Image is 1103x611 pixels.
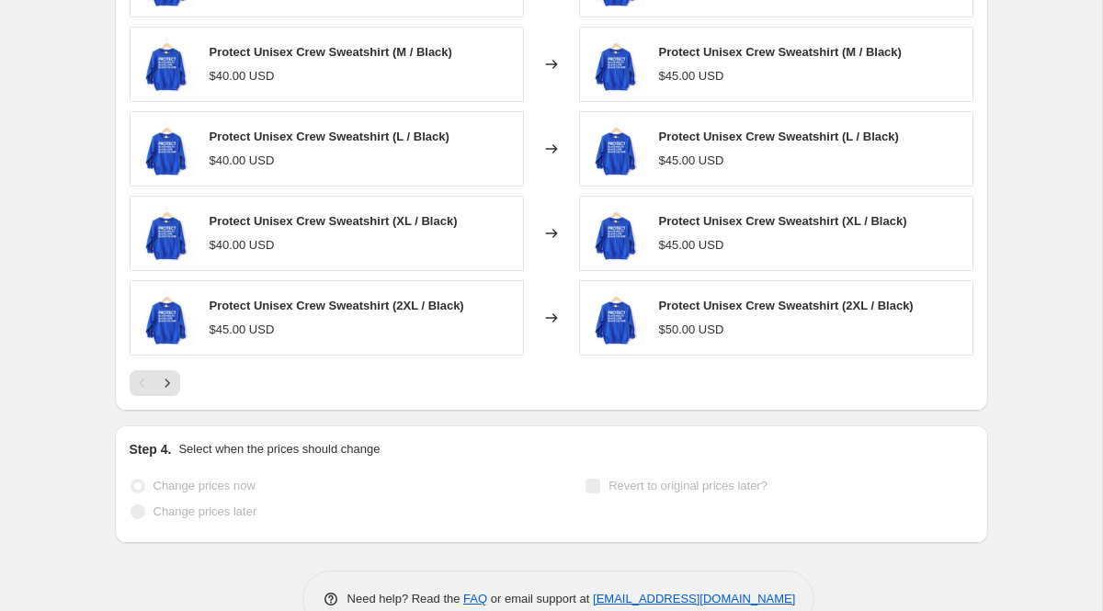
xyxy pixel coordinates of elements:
[154,504,257,518] span: Change prices later
[210,322,275,336] span: $45.00 USD
[130,440,172,458] h2: Step 4.
[487,592,593,605] span: or email support at
[178,440,380,458] p: Select when the prices should change
[154,479,256,492] span: Change prices now
[210,214,458,228] span: Protect Unisex Crew Sweatshirt (XL / Black)
[659,238,724,252] span: $45.00 USD
[659,214,907,228] span: Protect Unisex Crew Sweatshirt (XL / Black)
[210,130,449,143] span: Protect Unisex Crew Sweatshirt (L / Black)
[608,479,768,492] span: Revert to original prices later?
[210,299,464,312] span: Protect Unisex Crew Sweatshirt (2XL / Black)
[210,153,275,167] span: $40.00 USD
[210,238,275,252] span: $40.00 USD
[210,69,275,83] span: $40.00 USD
[140,290,195,345] img: protect-unisex-crew-sweatshirt-black-owned-t-shirt-busines_80x.jpg
[589,121,644,176] img: protect-unisex-crew-sweatshirt-black-owned-t-shirt-busines_80x.jpg
[659,153,724,167] span: $45.00 USD
[210,45,452,59] span: Protect Unisex Crew Sweatshirt (M / Black)
[659,322,724,336] span: $50.00 USD
[347,592,464,605] span: Need help? Read the
[463,592,487,605] a: FAQ
[659,130,899,143] span: Protect Unisex Crew Sweatshirt (L / Black)
[593,592,795,605] a: [EMAIL_ADDRESS][DOMAIN_NAME]
[659,69,724,83] span: $45.00 USD
[589,290,644,345] img: protect-unisex-crew-sweatshirt-black-owned-t-shirt-busines_80x.jpg
[659,299,914,312] span: Protect Unisex Crew Sweatshirt (2XL / Black)
[154,370,180,396] button: Next
[140,206,195,261] img: protect-unisex-crew-sweatshirt-black-owned-t-shirt-busines_80x.jpg
[140,121,195,176] img: protect-unisex-crew-sweatshirt-black-owned-t-shirt-busines_80x.jpg
[130,370,180,396] nav: Pagination
[140,37,195,92] img: protect-unisex-crew-sweatshirt-black-owned-t-shirt-busines_80x.jpg
[589,37,644,92] img: protect-unisex-crew-sweatshirt-black-owned-t-shirt-busines_80x.jpg
[659,45,902,59] span: Protect Unisex Crew Sweatshirt (M / Black)
[589,206,644,261] img: protect-unisex-crew-sweatshirt-black-owned-t-shirt-busines_80x.jpg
